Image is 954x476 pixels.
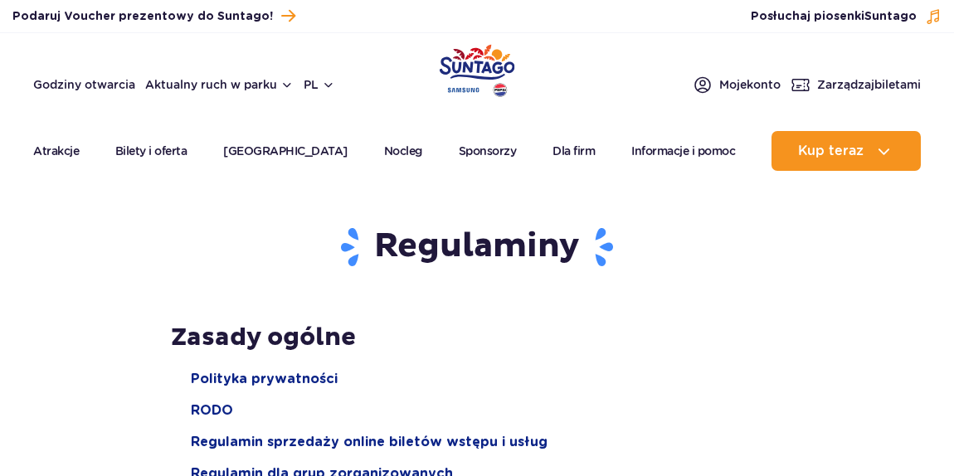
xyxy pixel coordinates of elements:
[798,143,864,158] span: Kup teraz
[751,8,917,25] span: Posłuchaj piosenki
[191,370,338,388] a: Polityka prywatności
[12,5,295,27] a: Podaruj Voucher prezentowy do Suntago!
[171,226,783,269] h1: Regulaminy
[631,131,735,171] a: Informacje i pomoc
[145,78,294,91] button: Aktualny ruch w parku
[817,76,921,93] span: Zarządzaj biletami
[384,131,422,171] a: Nocleg
[864,11,917,22] span: Suntago
[791,75,921,95] a: Zarządzajbiletami
[191,401,233,420] a: RODO
[223,131,348,171] a: [GEOGRAPHIC_DATA]
[552,131,595,171] a: Dla firm
[440,41,515,95] a: Park of Poland
[33,76,135,93] a: Godziny otwarcia
[719,76,781,93] span: Moje konto
[191,433,548,451] a: Regulamin sprzedaży online biletów wstępu i usług
[693,75,781,95] a: Mojekonto
[115,131,187,171] a: Bilety i oferta
[771,131,921,171] button: Kup teraz
[751,8,942,25] button: Posłuchaj piosenkiSuntago
[459,131,517,171] a: Sponsorzy
[33,131,79,171] a: Atrakcje
[304,76,335,93] button: pl
[171,322,783,353] h2: Zasady ogólne
[12,8,273,25] span: Podaruj Voucher prezentowy do Suntago!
